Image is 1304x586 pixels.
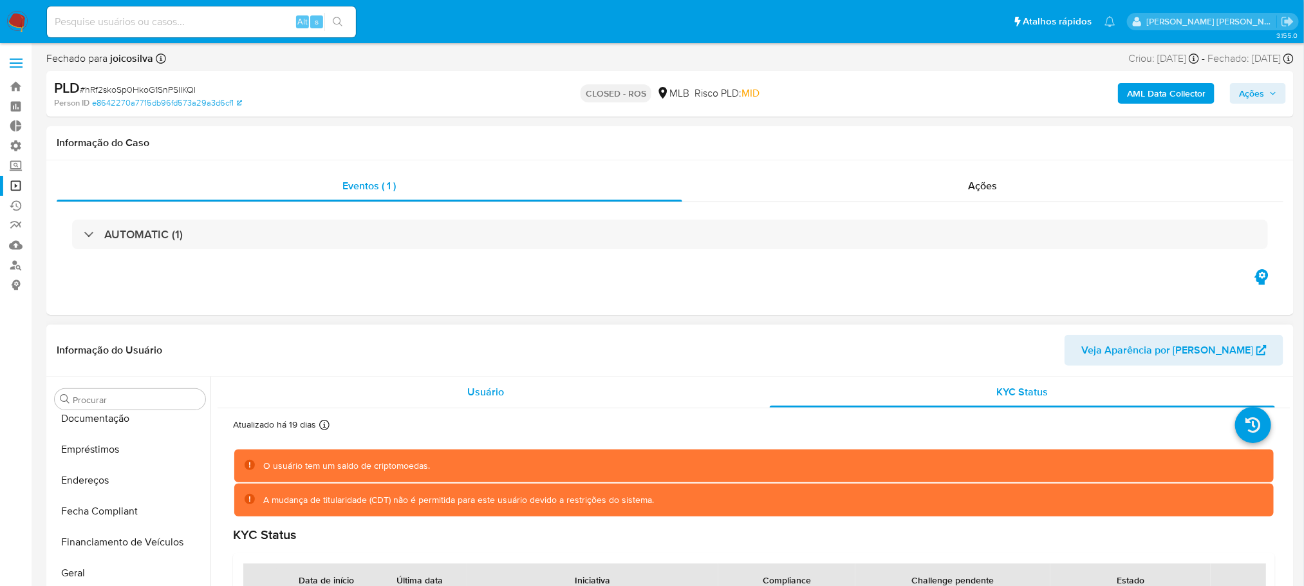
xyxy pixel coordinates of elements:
[92,97,242,109] a: e8642270a7715db96fd573a29a3d6cf1
[50,434,210,465] button: Empréstimos
[315,15,319,28] span: s
[1202,52,1205,66] span: -
[1230,83,1286,104] button: Ações
[1239,83,1264,104] span: Ações
[1281,15,1294,28] a: Sair
[343,178,396,193] span: Eventos ( 1 )
[60,394,70,404] button: Procurar
[1023,15,1092,28] span: Atalhos rápidos
[324,13,351,31] button: search-icon
[50,465,210,496] button: Endereços
[54,77,80,98] b: PLD
[1128,52,1199,66] div: Criou: [DATE]
[1104,16,1115,27] a: Notificações
[233,419,316,431] p: Atualizado há 19 dias
[1207,52,1294,66] div: Fechado: [DATE]
[57,344,162,357] h1: Informação do Usuário
[1147,15,1277,28] p: sergina.neta@mercadolivre.com
[50,403,210,434] button: Documentação
[1118,83,1215,104] button: AML Data Collector
[1127,83,1206,104] b: AML Data Collector
[741,86,759,100] span: MID
[46,52,153,66] span: Fechado para
[467,384,504,399] span: Usuário
[581,84,651,102] p: CLOSED - ROS
[80,83,196,96] span: # hRf2skoSp0HkoG1SnPSIIKQl
[996,384,1048,399] span: KYC Status
[50,527,210,558] button: Financiamento de Veículos
[73,394,200,406] input: Procurar
[694,86,759,100] span: Risco PLD:
[297,15,308,28] span: Alt
[104,227,183,241] h3: AUTOMATIC (1)
[57,137,1283,149] h1: Informação do Caso
[50,496,210,527] button: Fecha Compliant
[1065,335,1283,366] button: Veja Aparência por [PERSON_NAME]
[1081,335,1253,366] span: Veja Aparência por [PERSON_NAME]
[47,14,356,30] input: Pesquise usuários ou casos...
[107,51,153,66] b: joicosilva
[969,178,998,193] span: Ações
[72,220,1268,249] div: AUTOMATIC (1)
[54,97,89,109] b: Person ID
[657,86,689,100] div: MLB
